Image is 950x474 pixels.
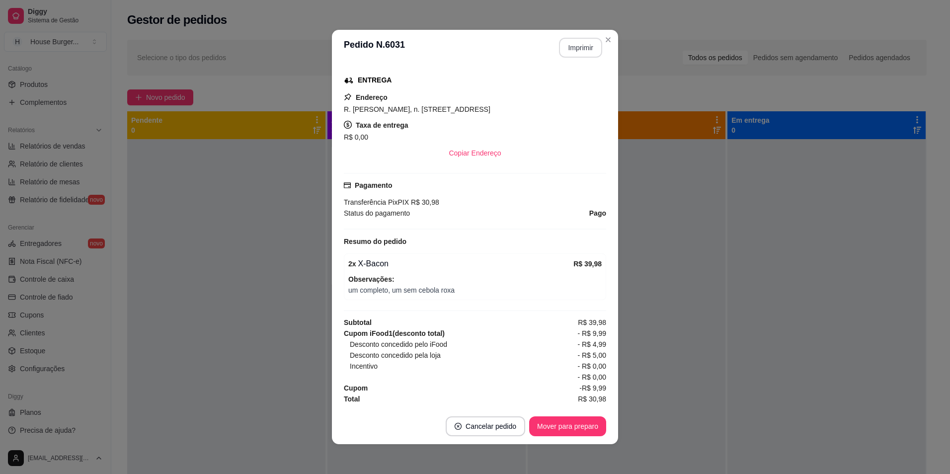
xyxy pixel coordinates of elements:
strong: 2 x [348,260,356,268]
span: R. [PERSON_NAME], n. [STREET_ADDRESS] [344,105,490,113]
span: close-circle [455,423,462,430]
strong: Cupom iFood 1 (desconto total) [344,329,445,337]
span: R$ 30,98 [578,394,606,404]
div: X-Bacon [348,258,573,270]
strong: Pago [589,209,606,217]
span: Incentivo [350,361,378,372]
button: Imprimir [559,38,602,58]
span: Desconto concedido pela loja [350,350,441,361]
span: - R$ 4,99 [577,339,606,350]
strong: Endereço [356,93,388,101]
strong: Total [344,395,360,403]
span: - R$ 0,00 [577,372,606,383]
strong: R$ 39,98 [573,260,602,268]
span: R$ 39,98 [578,317,606,328]
span: Desconto concedido pelo iFood [350,339,447,350]
span: - R$ 9,99 [577,328,606,339]
strong: Resumo do pedido [344,237,406,245]
strong: Subtotal [344,318,372,326]
button: Copiar Endereço [441,143,509,163]
h3: Pedido N. 6031 [344,38,405,58]
span: R$ 30,98 [409,198,439,206]
span: um completo, um sem cebola roxa [348,285,602,296]
span: Transferência Pix PIX [344,198,409,206]
span: Status do pagamento [344,208,410,219]
button: close-circleCancelar pedido [446,416,525,436]
span: - R$ 5,00 [577,350,606,361]
button: Mover para preparo [529,416,606,436]
span: pushpin [344,93,352,101]
strong: Taxa de entrega [356,121,408,129]
strong: Observações: [348,275,395,283]
div: ENTREGA [358,75,392,85]
span: dollar [344,121,352,129]
strong: Cupom [344,384,368,392]
button: Close [600,32,616,48]
span: R$ 0,00 [344,133,368,141]
strong: Pagamento [355,181,392,189]
span: - R$ 0,00 [577,361,606,372]
span: credit-card [344,182,351,189]
span: -R$ 9,99 [579,383,606,394]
